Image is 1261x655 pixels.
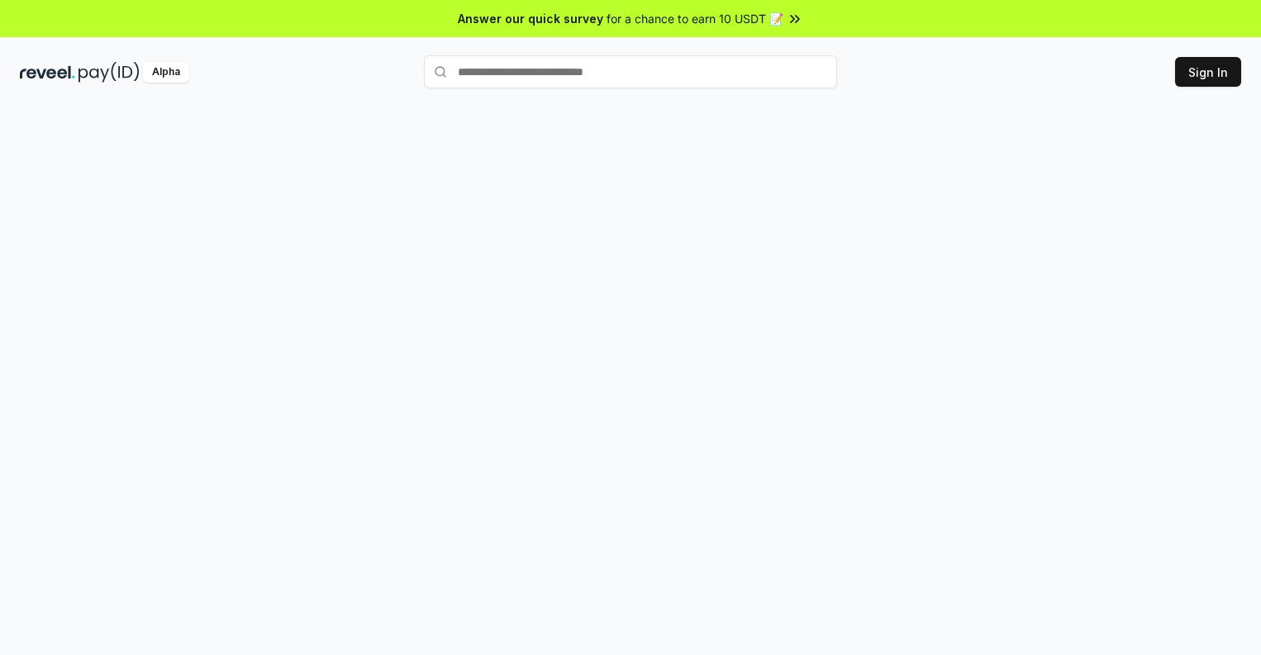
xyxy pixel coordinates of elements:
[458,10,603,27] span: Answer our quick survey
[1175,57,1241,87] button: Sign In
[20,62,75,83] img: reveel_dark
[607,10,783,27] span: for a chance to earn 10 USDT 📝
[79,62,140,83] img: pay_id
[143,62,189,83] div: Alpha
